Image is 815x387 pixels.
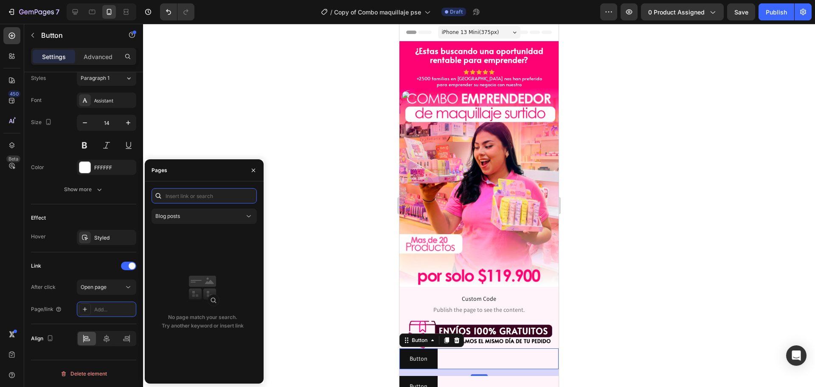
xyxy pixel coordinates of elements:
button: Blog posts [152,209,257,224]
div: 450 [8,90,20,97]
p: No page match your search. Try another keyword or insert link [162,313,244,330]
div: Hover [31,233,46,240]
div: Delete element [60,369,107,379]
p: Button [41,30,113,40]
p: 7 [56,7,59,17]
div: Align [31,333,55,345]
div: Beta [6,155,20,162]
button: Show more [31,182,136,197]
div: Styles [31,74,46,82]
iframe: Design area [399,24,559,387]
div: Open Intercom Messenger [786,345,807,366]
p: Advanced [84,52,112,61]
button: Open page [77,280,136,295]
button: 7 [3,3,63,20]
button: Paragraph 1 [77,71,136,86]
span: Copy of Combo maquillaje pse [334,8,421,17]
button: Save [727,3,755,20]
div: Alibaba Image Search [2,67,15,79]
span: Save [734,8,748,16]
div: Font [31,96,42,104]
p: Button [10,357,28,368]
span: Paragraph 1 [81,74,110,82]
button: Publish [759,3,794,20]
span: Draft [450,8,463,16]
div: Color [31,164,44,171]
img: upload-icon.svg [2,67,15,79]
span: 0 product assigned [648,8,705,17]
div: Page/link [31,305,62,313]
input: Insert link or search [152,188,257,203]
div: FFFFFF [94,164,134,172]
div: Size [31,117,53,128]
div: Styled [94,234,134,242]
p: Settings [42,52,66,61]
div: Publish [766,8,787,17]
div: After click [31,283,56,291]
button: 0 product assigned [641,3,724,20]
div: Add... [94,306,134,314]
div: Undo/Redo [160,3,194,20]
span: Open page [81,284,107,290]
div: Pages [152,167,167,174]
div: Effect [31,214,46,222]
div: Show more [64,185,104,194]
button: Delete element [31,367,136,381]
div: Assistant [94,97,134,105]
span: Blog posts [155,213,180,219]
div: Link [31,262,41,270]
span: / [330,8,332,17]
